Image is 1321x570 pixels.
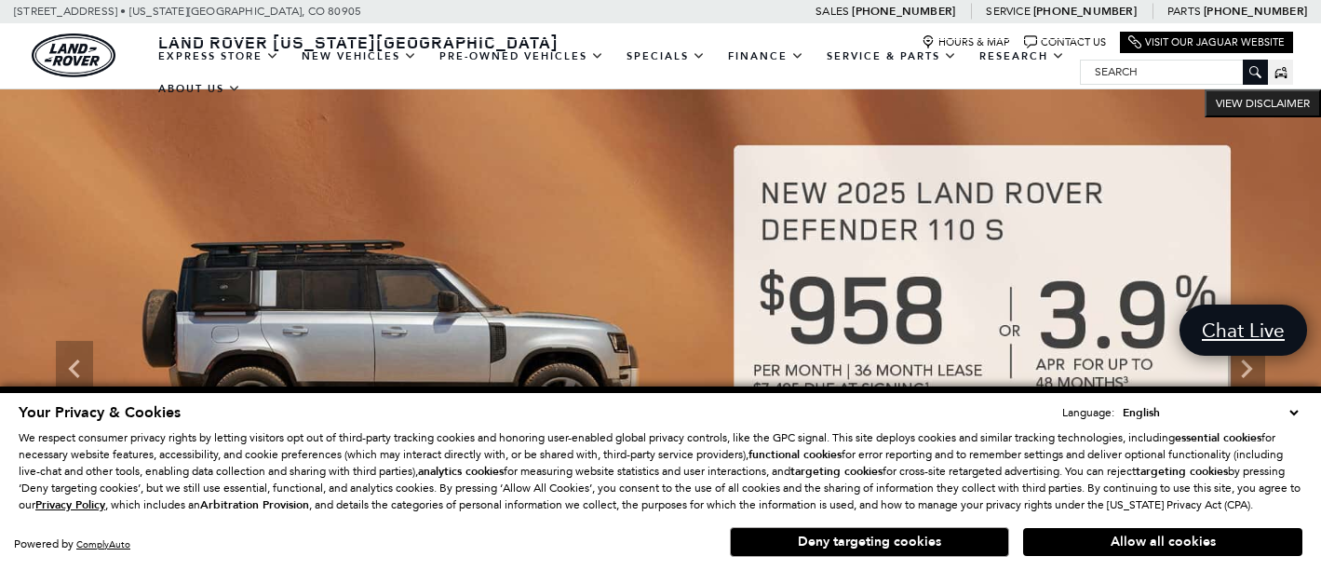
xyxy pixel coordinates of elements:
span: Sales [816,5,849,18]
img: Land Rover [32,34,115,77]
div: Powered by [14,538,130,550]
strong: essential cookies [1175,430,1261,445]
a: Pre-Owned Vehicles [428,40,615,73]
strong: functional cookies [748,447,842,462]
nav: Main Navigation [147,40,1080,105]
span: Land Rover [US_STATE][GEOGRAPHIC_DATA] [158,31,559,53]
a: ComplyAuto [76,538,130,550]
div: Language: [1062,407,1114,418]
span: Your Privacy & Cookies [19,402,181,423]
a: [PHONE_NUMBER] [1033,4,1137,19]
a: New Vehicles [290,40,428,73]
a: Land Rover [US_STATE][GEOGRAPHIC_DATA] [147,31,570,53]
a: Visit Our Jaguar Website [1128,35,1285,49]
a: About Us [147,73,252,105]
span: VIEW DISCLAIMER [1216,96,1310,111]
a: Contact Us [1024,35,1106,49]
span: Service [986,5,1030,18]
div: Previous [56,341,93,397]
a: Privacy Policy [35,498,105,511]
a: Research [968,40,1076,73]
button: Allow all cookies [1023,528,1302,556]
a: land-rover [32,34,115,77]
a: [STREET_ADDRESS] • [US_STATE][GEOGRAPHIC_DATA], CO 80905 [14,5,361,18]
a: Chat Live [1179,305,1307,356]
strong: Arbitration Provision [200,497,309,512]
a: EXPRESS STORE [147,40,290,73]
span: Parts [1167,5,1201,18]
a: Finance [717,40,816,73]
p: We respect consumer privacy rights by letting visitors opt out of third-party tracking cookies an... [19,429,1302,513]
a: Service & Parts [816,40,968,73]
a: [PHONE_NUMBER] [852,4,955,19]
button: Deny targeting cookies [730,527,1009,557]
select: Language Select [1118,403,1302,422]
span: Chat Live [1193,318,1294,343]
a: Hours & Map [922,35,1010,49]
div: Next [1228,341,1265,397]
strong: analytics cookies [418,464,504,479]
button: VIEW DISCLAIMER [1205,89,1321,117]
input: Search [1081,61,1267,83]
strong: targeting cookies [790,464,883,479]
u: Privacy Policy [35,497,105,512]
a: [PHONE_NUMBER] [1204,4,1307,19]
a: Specials [615,40,717,73]
strong: targeting cookies [1136,464,1228,479]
